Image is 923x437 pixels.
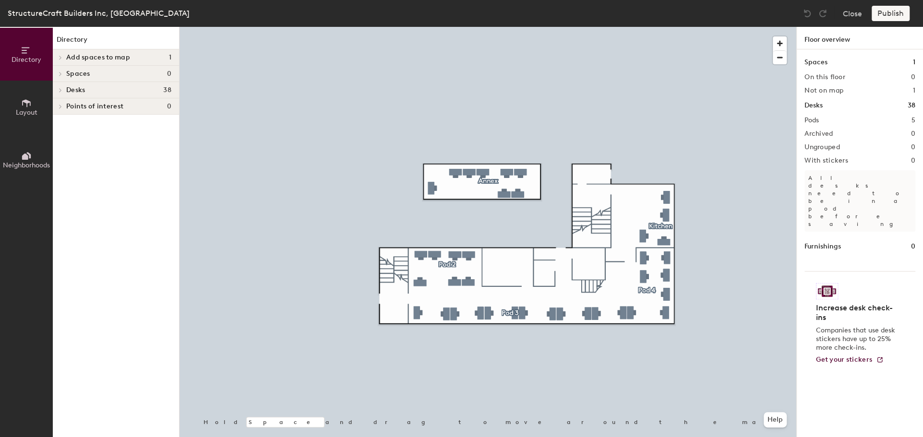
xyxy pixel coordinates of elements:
[804,57,827,68] h1: Spaces
[66,103,123,110] span: Points of interest
[911,143,915,151] h2: 0
[66,54,130,61] span: Add spaces to map
[816,355,872,364] span: Get your stickers
[169,54,171,61] span: 1
[804,157,848,165] h2: With stickers
[911,73,915,81] h2: 0
[804,87,843,94] h2: Not on map
[163,86,171,94] span: 38
[804,241,841,252] h1: Furnishings
[12,56,41,64] span: Directory
[167,70,171,78] span: 0
[908,100,915,111] h1: 38
[818,9,827,18] img: Redo
[913,57,915,68] h1: 1
[167,103,171,110] span: 0
[804,117,819,124] h2: Pods
[804,170,915,232] p: All desks need to be in a pod before saving
[816,303,898,322] h4: Increase desk check-ins
[3,161,50,169] span: Neighborhoods
[911,130,915,138] h2: 0
[804,143,840,151] h2: Ungrouped
[816,356,884,364] a: Get your stickers
[53,35,179,49] h1: Directory
[843,6,862,21] button: Close
[816,326,898,352] p: Companies that use desk stickers have up to 25% more check-ins.
[911,157,915,165] h2: 0
[911,117,915,124] h2: 5
[804,100,823,111] h1: Desks
[913,87,915,94] h2: 1
[8,7,190,19] div: StructureCraft Builders Inc, [GEOGRAPHIC_DATA]
[911,241,915,252] h1: 0
[803,9,812,18] img: Undo
[764,412,787,427] button: Help
[797,27,923,49] h1: Floor overview
[66,86,85,94] span: Desks
[816,283,838,299] img: Sticker logo
[66,70,90,78] span: Spaces
[16,108,37,117] span: Layout
[804,73,845,81] h2: On this floor
[804,130,833,138] h2: Archived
